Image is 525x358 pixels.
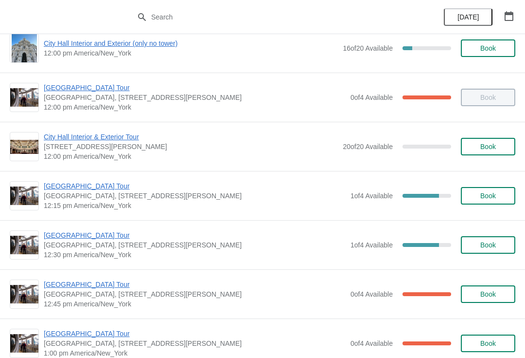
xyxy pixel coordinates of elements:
[10,285,38,304] img: City Hall Tower Tour | City Hall Visitor Center, 1400 John F Kennedy Boulevard Suite 121, Philade...
[44,348,346,358] span: 1:00 pm America/New_York
[44,132,338,142] span: City Hall Interior & Exterior Tour
[44,280,346,289] span: [GEOGRAPHIC_DATA] Tour
[44,102,346,112] span: 12:00 pm America/New_York
[461,285,515,303] button: Book
[461,187,515,205] button: Book
[44,181,346,191] span: [GEOGRAPHIC_DATA] Tour
[350,241,393,249] span: 1 of 4 Available
[44,240,346,250] span: [GEOGRAPHIC_DATA], [STREET_ADDRESS][PERSON_NAME]
[44,329,346,339] span: [GEOGRAPHIC_DATA] Tour
[480,143,496,151] span: Book
[44,93,346,102] span: [GEOGRAPHIC_DATA], [STREET_ADDRESS][PERSON_NAME]
[480,241,496,249] span: Book
[461,236,515,254] button: Book
[44,230,346,240] span: [GEOGRAPHIC_DATA] Tour
[480,192,496,200] span: Book
[151,8,394,26] input: Search
[457,13,479,21] span: [DATE]
[350,290,393,298] span: 0 of 4 Available
[44,48,338,58] span: 12:00 pm America/New_York
[461,335,515,352] button: Book
[480,44,496,52] span: Book
[10,88,38,107] img: City Hall Tower Tour | City Hall Visitor Center, 1400 John F Kennedy Boulevard Suite 121, Philade...
[10,187,38,206] img: City Hall Tower Tour | City Hall Visitor Center, 1400 John F Kennedy Boulevard Suite 121, Philade...
[44,299,346,309] span: 12:45 pm America/New_York
[461,138,515,155] button: Book
[343,143,393,151] span: 20 of 20 Available
[480,339,496,347] span: Book
[44,191,346,201] span: [GEOGRAPHIC_DATA], [STREET_ADDRESS][PERSON_NAME]
[44,250,346,260] span: 12:30 pm America/New_York
[44,142,338,151] span: [STREET_ADDRESS][PERSON_NAME]
[12,34,37,62] img: City Hall Interior and Exterior (only no tower) | | 12:00 pm America/New_York
[350,192,393,200] span: 1 of 4 Available
[44,339,346,348] span: [GEOGRAPHIC_DATA], [STREET_ADDRESS][PERSON_NAME]
[350,94,393,101] span: 0 of 4 Available
[10,236,38,255] img: City Hall Tower Tour | City Hall Visitor Center, 1400 John F Kennedy Boulevard Suite 121, Philade...
[480,290,496,298] span: Book
[343,44,393,52] span: 16 of 20 Available
[461,39,515,57] button: Book
[44,201,346,210] span: 12:15 pm America/New_York
[44,289,346,299] span: [GEOGRAPHIC_DATA], [STREET_ADDRESS][PERSON_NAME]
[44,151,338,161] span: 12:00 pm America/New_York
[444,8,492,26] button: [DATE]
[10,140,38,154] img: City Hall Interior & Exterior Tour | 1400 John F Kennedy Boulevard, Suite 121, Philadelphia, PA, ...
[350,339,393,347] span: 0 of 4 Available
[44,83,346,93] span: [GEOGRAPHIC_DATA] Tour
[44,38,338,48] span: City Hall Interior and Exterior (only no tower)
[10,334,38,353] img: City Hall Tower Tour | City Hall Visitor Center, 1400 John F Kennedy Boulevard Suite 121, Philade...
